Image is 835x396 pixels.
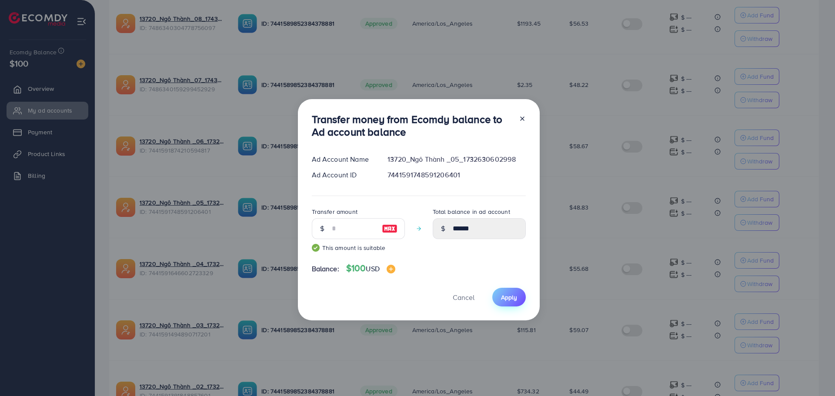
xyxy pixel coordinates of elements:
[381,154,532,164] div: 13720_Ngô Thành _05_1732630602998
[501,293,517,302] span: Apply
[798,357,828,389] iframe: Chat
[305,170,381,180] div: Ad Account ID
[305,154,381,164] div: Ad Account Name
[312,113,512,138] h3: Transfer money from Ecomdy balance to Ad account balance
[387,265,395,273] img: image
[312,243,405,252] small: This amount is suitable
[366,264,379,273] span: USD
[312,264,339,274] span: Balance:
[492,288,526,306] button: Apply
[381,170,532,180] div: 7441591748591206401
[433,207,510,216] label: Total balance in ad account
[453,293,474,302] span: Cancel
[312,207,357,216] label: Transfer amount
[346,263,395,274] h4: $100
[382,223,397,234] img: image
[442,288,485,306] button: Cancel
[312,244,320,252] img: guide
